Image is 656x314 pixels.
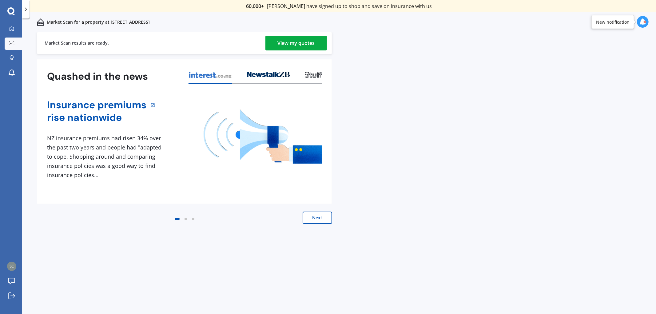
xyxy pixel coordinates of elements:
[278,36,315,50] div: View my quotes
[265,36,327,50] a: View my quotes
[37,18,44,26] img: home-and-contents.b802091223b8502ef2dd.svg
[45,32,109,54] div: Market Scan results are ready.
[596,19,630,25] div: New notification
[47,70,148,83] h3: Quashed in the news
[47,99,146,111] a: Insurance premiums
[47,19,150,25] p: Market Scan for a property at [STREET_ADDRESS]
[47,134,164,180] div: NZ insurance premiums had risen 34% over the past two years and people had "adapted to cope. Shop...
[47,111,146,124] a: rise nationwide
[204,109,322,164] img: media image
[303,212,332,224] button: Next
[7,262,16,271] img: 890371dad8a946929a7467c404955cc5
